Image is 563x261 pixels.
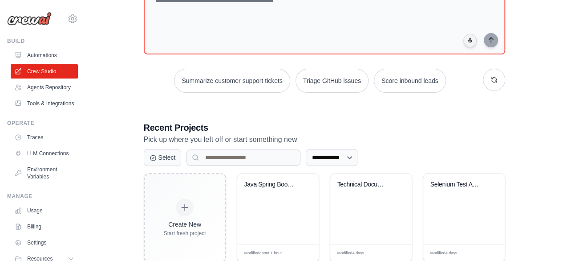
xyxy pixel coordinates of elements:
h3: Recent Projects [144,121,505,134]
img: Logo [7,12,52,25]
div: Selenium Test Automation Generator [430,181,484,189]
div: Java Spring Boot Code Generator with Build System [244,181,298,189]
a: Agents Repository [11,80,78,95]
div: Manage [7,193,78,200]
a: Automations [11,48,78,62]
div: Operate [7,120,78,127]
a: Usage [11,203,78,218]
a: Billing [11,220,78,234]
span: Edit [483,250,491,257]
div: Start fresh project [164,230,206,237]
span: Edit [390,250,398,257]
a: Crew Studio [11,64,78,79]
button: Score inbound leads [374,69,446,93]
div: Build [7,37,78,45]
button: Click to speak your automation idea [463,34,477,47]
div: Technical Documentation Generator for Java Spring Boot and React [337,181,391,189]
button: Select [144,149,182,166]
a: Traces [11,130,78,145]
p: Pick up where you left off or start something new [144,134,505,145]
span: Modified about 1 hour [244,250,282,257]
div: Create New [164,220,206,229]
button: Get new suggestions [483,69,505,91]
button: Triage GitHub issues [296,69,369,93]
a: Environment Variables [11,162,78,184]
span: Modified 4 days [337,250,365,257]
a: Tools & Integrations [11,96,78,111]
a: Settings [11,236,78,250]
button: Summarize customer support tickets [174,69,290,93]
a: LLM Connections [11,146,78,161]
span: Edit [297,250,305,257]
span: Modified 4 days [430,250,458,257]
